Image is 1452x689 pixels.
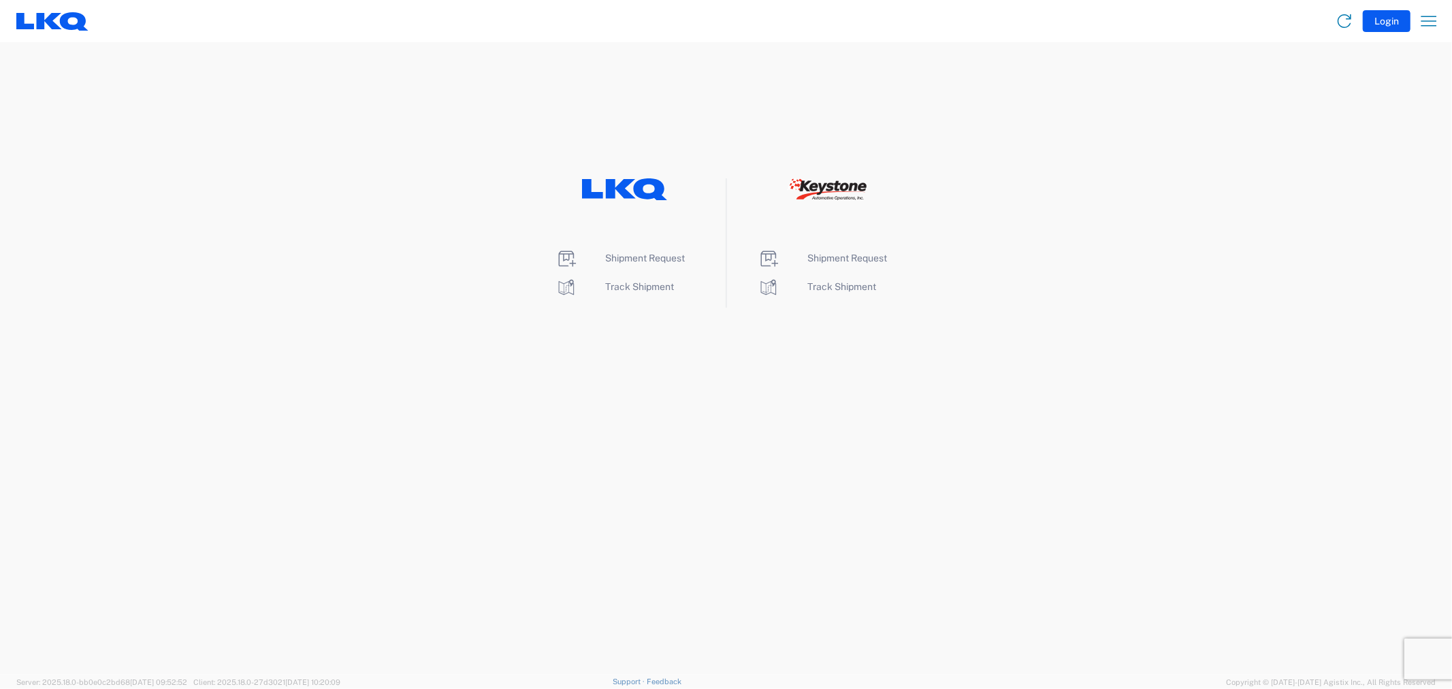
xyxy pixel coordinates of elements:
span: [DATE] 10:20:09 [285,678,340,686]
a: Track Shipment [758,281,877,292]
span: Track Shipment [606,281,675,292]
a: Feedback [647,677,681,686]
span: Track Shipment [808,281,877,292]
button: Login [1363,10,1410,32]
span: Shipment Request [606,253,685,263]
a: Shipment Request [555,253,685,263]
span: [DATE] 09:52:52 [130,678,187,686]
a: Shipment Request [758,253,888,263]
a: Track Shipment [555,281,675,292]
a: Support [613,677,647,686]
span: Shipment Request [808,253,888,263]
span: Client: 2025.18.0-27d3021 [193,678,340,686]
span: Copyright © [DATE]-[DATE] Agistix Inc., All Rights Reserved [1226,676,1436,688]
span: Server: 2025.18.0-bb0e0c2bd68 [16,678,187,686]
